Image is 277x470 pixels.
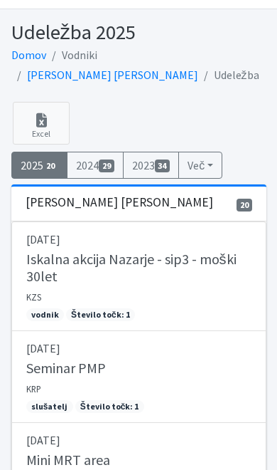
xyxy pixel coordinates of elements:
[43,160,59,172] span: 20
[26,195,213,210] h3: [PERSON_NAME] [PERSON_NAME]
[75,400,144,413] span: Število točk: 1
[99,160,114,172] span: 29
[237,199,252,211] span: 20
[178,152,222,179] button: Več
[26,451,110,469] h5: Mini MRT area
[11,221,266,331] a: [DATE] Iskalna akcija Nazarje - sip3 - moški 30let KZS vodnik Število točk: 1
[46,45,97,66] li: Vodniki
[26,340,251,357] p: [DATE]
[26,251,251,285] h5: Iskalna akcija Nazarje - sip3 - moški 30let
[123,152,180,179] a: 202334
[11,152,68,179] a: 202520
[11,331,266,423] a: [DATE] Seminar PMP KRP slušatelj Število točk: 1
[13,102,70,145] a: Excel
[67,152,124,179] a: 202429
[27,68,198,82] a: [PERSON_NAME] [PERSON_NAME]
[155,160,170,172] span: 34
[26,400,73,413] span: slušatelj
[11,20,266,45] h1: Udeležba 2025
[11,48,46,62] a: Domov
[26,360,106,377] h5: Seminar PMP
[198,65,259,85] li: Udeležba
[26,432,251,449] p: [DATE]
[66,308,135,321] span: Število točk: 1
[26,291,41,303] small: KZS
[26,231,251,248] p: [DATE]
[26,383,41,395] small: KRP
[26,308,64,321] span: vodnik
